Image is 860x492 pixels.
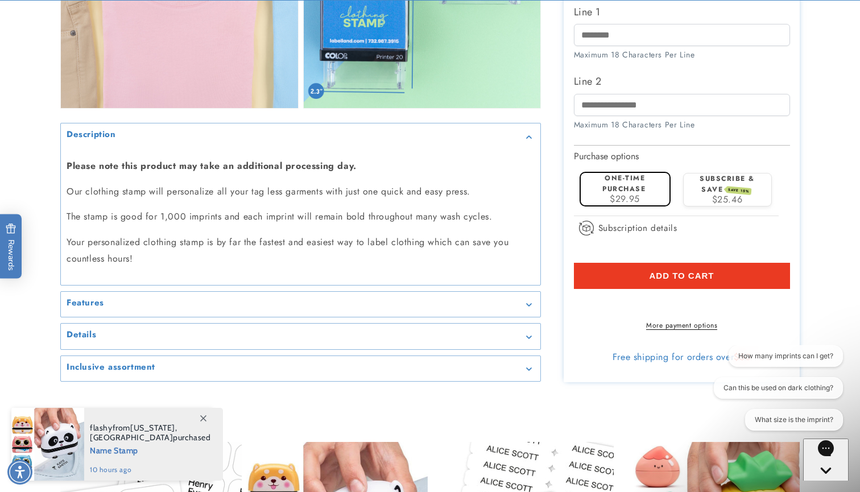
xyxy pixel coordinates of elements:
span: [US_STATE] [130,423,175,433]
p: Our clothing stamp will personalize all your tag less garments with just one quick and easy press. [67,184,535,200]
h2: Inclusive assortment [67,362,155,373]
label: Purchase options [574,150,639,163]
h2: You may also like [60,407,800,425]
label: One-time purchase [602,172,646,193]
div: Maximum 18 Characters Per Line [574,118,790,130]
a: More payment options [574,320,790,330]
summary: Inclusive assortment [61,356,540,382]
span: Name Stamp [90,443,211,457]
span: Subscription details [598,221,677,235]
label: Line 1 [574,3,790,21]
span: 10 hours ago [90,465,211,475]
p: Your personalized clothing stamp is by far the fastest and easiest way to label clothing which ca... [67,234,535,267]
strong: Please note this product may take an additional processing day. [67,159,357,172]
div: Accessibility Menu [7,460,32,485]
summary: Details [61,324,540,349]
div: Maximum 18 Characters Per Line [574,49,790,61]
span: Add to cart [649,271,714,281]
span: [GEOGRAPHIC_DATA] [90,432,173,443]
span: Rewards [6,223,16,270]
span: SAVE 15% [726,186,752,195]
button: Add to cart [574,263,790,289]
span: $25.46 [712,193,743,206]
span: flashy [90,423,113,433]
summary: Description [61,123,540,149]
p: The stamp is good for 1,000 imprints and each imprint will remain bold throughout many wash cycles. [67,209,535,225]
span: from , purchased [90,423,211,443]
span: $29.95 [610,192,640,205]
label: Line 2 [574,72,790,90]
div: Free shipping for orders over [574,352,790,363]
iframe: Gorgias live chat conversation starters [698,345,849,441]
iframe: Gorgias live chat messenger [803,439,849,481]
label: Subscribe & save [700,173,755,194]
h2: Details [67,329,96,341]
h2: Features [67,297,104,309]
summary: Features [61,292,540,317]
h2: Description [67,129,116,140]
